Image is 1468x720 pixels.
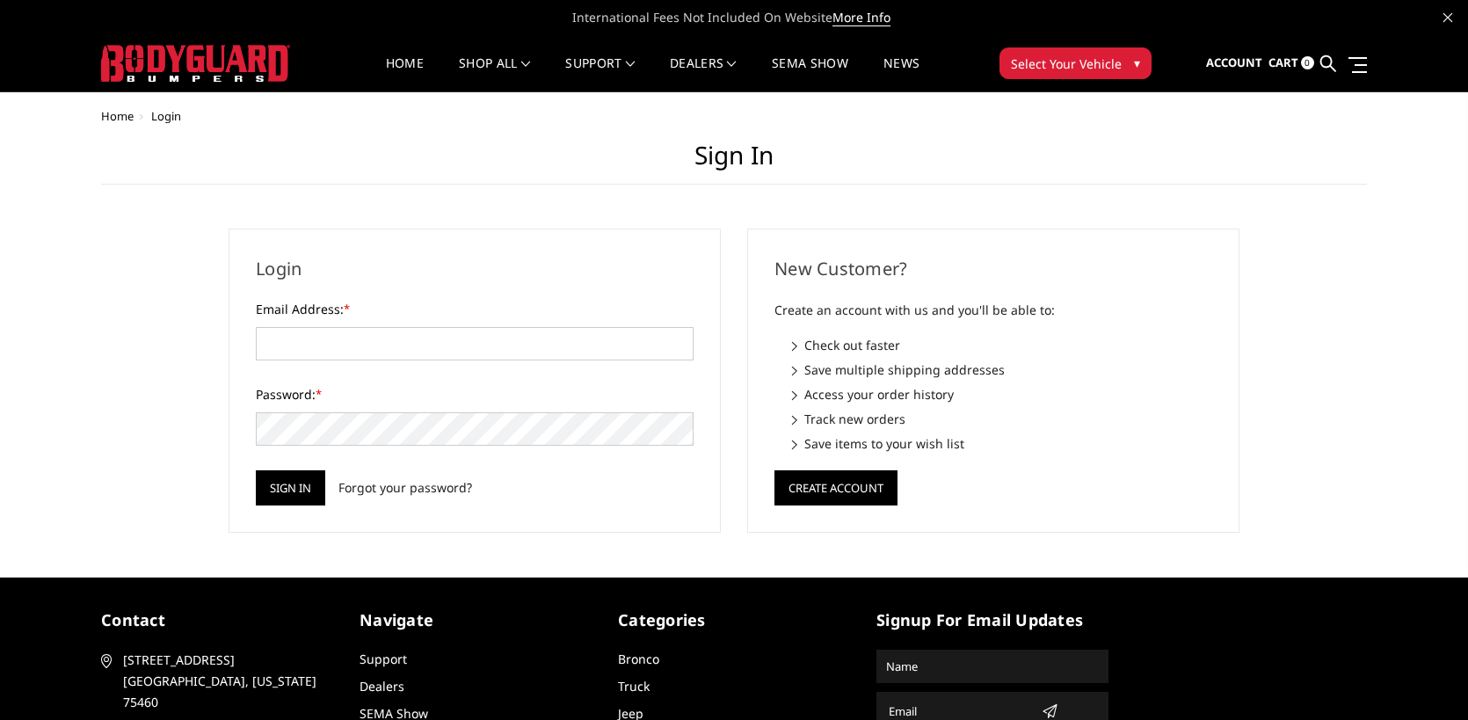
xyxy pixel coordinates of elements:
[360,608,592,632] h5: Navigate
[1268,40,1314,87] a: Cart 0
[1011,55,1122,73] span: Select Your Vehicle
[999,47,1152,79] button: Select Your Vehicle
[792,434,1212,453] li: Save items to your wish list
[792,410,1212,428] li: Track new orders
[1268,55,1298,70] span: Cart
[879,652,1106,680] input: Name
[792,385,1212,404] li: Access your order history
[774,470,898,505] button: Create Account
[101,108,134,124] a: Home
[151,108,181,124] span: Login
[618,678,650,695] a: Truck
[101,141,1367,185] h1: Sign in
[338,478,472,497] a: Forgot your password?
[832,9,890,26] a: More Info
[618,651,659,667] a: Bronco
[1301,56,1314,69] span: 0
[1206,40,1262,87] a: Account
[459,57,530,91] a: shop all
[618,608,850,632] h5: Categories
[1134,54,1140,72] span: ▾
[565,57,635,91] a: Support
[670,57,737,91] a: Dealers
[774,300,1212,321] p: Create an account with us and you'll be able to:
[883,57,919,91] a: News
[386,57,424,91] a: Home
[256,300,694,318] label: Email Address:
[360,651,407,667] a: Support
[101,608,333,632] h5: contact
[256,385,694,404] label: Password:
[256,256,694,282] h2: Login
[774,256,1212,282] h2: New Customer?
[772,57,848,91] a: SEMA Show
[792,360,1212,379] li: Save multiple shipping addresses
[360,678,404,695] a: Dealers
[774,477,898,494] a: Create Account
[101,45,290,82] img: BODYGUARD BUMPERS
[792,336,1212,354] li: Check out faster
[123,650,327,713] span: [STREET_ADDRESS] [GEOGRAPHIC_DATA], [US_STATE] 75460
[256,470,325,505] input: Sign in
[1206,55,1262,70] span: Account
[876,608,1108,632] h5: signup for email updates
